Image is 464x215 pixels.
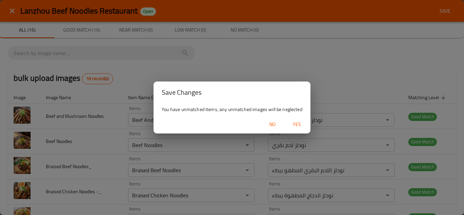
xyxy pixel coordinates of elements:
span: Yes [289,120,305,129]
h2: Save Changes [162,87,302,98]
div: You have unmatched items, any unmatched images will be neglected [154,103,310,115]
button: Yes [286,118,308,131]
span: No [264,120,281,129]
button: No [262,118,283,131]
